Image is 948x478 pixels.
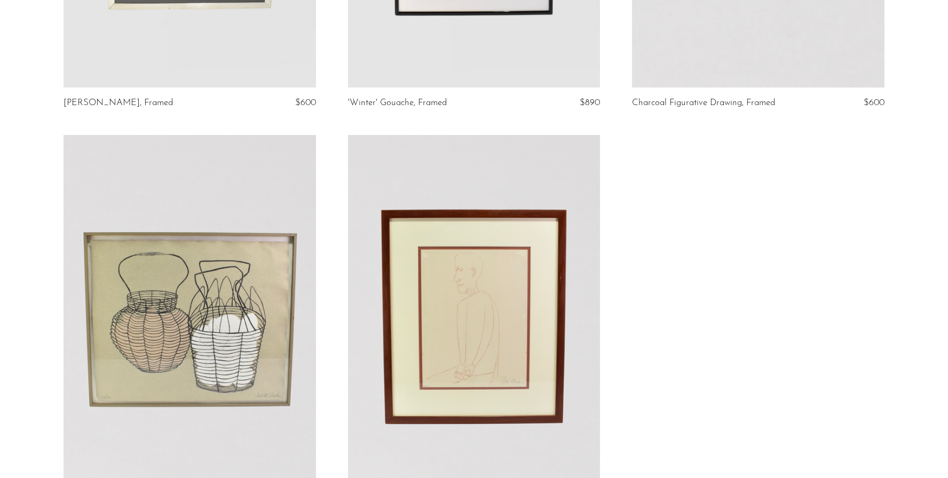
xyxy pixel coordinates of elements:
[64,98,173,108] a: [PERSON_NAME], Framed
[580,98,600,107] span: $890
[348,98,447,108] a: 'Winter' Gouache, Framed
[864,98,884,107] span: $600
[632,98,775,108] a: Charcoal Figurative Drawing, Framed
[295,98,316,107] span: $600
